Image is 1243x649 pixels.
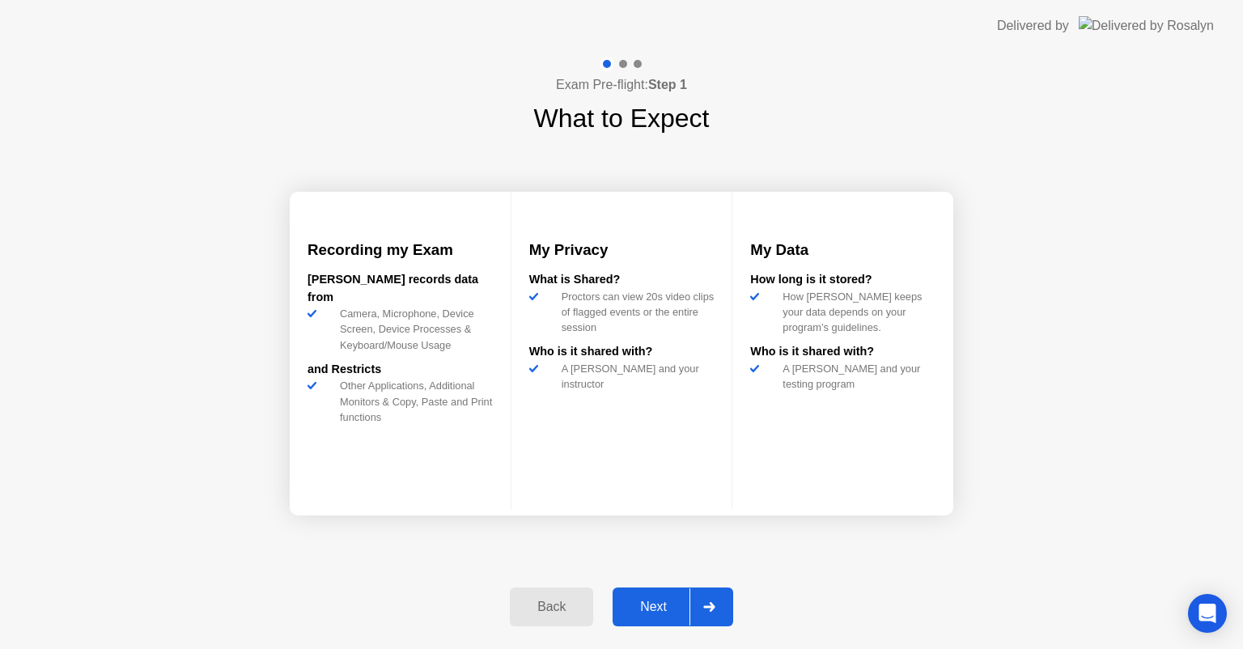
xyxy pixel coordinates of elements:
[750,343,935,361] div: Who is it shared with?
[529,343,715,361] div: Who is it shared with?
[333,306,493,353] div: Camera, Microphone, Device Screen, Device Processes & Keyboard/Mouse Usage
[308,271,493,306] div: [PERSON_NAME] records data from
[555,289,715,336] div: Proctors can view 20s video clips of flagged events or the entire session
[515,600,588,614] div: Back
[750,271,935,289] div: How long is it stored?
[776,361,935,392] div: A [PERSON_NAME] and your testing program
[750,239,935,261] h3: My Data
[529,271,715,289] div: What is Shared?
[308,361,493,379] div: and Restricts
[1188,594,1227,633] div: Open Intercom Messenger
[997,16,1069,36] div: Delivered by
[613,587,733,626] button: Next
[308,239,493,261] h3: Recording my Exam
[776,289,935,336] div: How [PERSON_NAME] keeps your data depends on your program’s guidelines.
[556,75,687,95] h4: Exam Pre-flight:
[534,99,710,138] h1: What to Expect
[510,587,593,626] button: Back
[333,378,493,425] div: Other Applications, Additional Monitors & Copy, Paste and Print functions
[1079,16,1214,35] img: Delivered by Rosalyn
[648,78,687,91] b: Step 1
[617,600,689,614] div: Next
[555,361,715,392] div: A [PERSON_NAME] and your instructor
[529,239,715,261] h3: My Privacy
